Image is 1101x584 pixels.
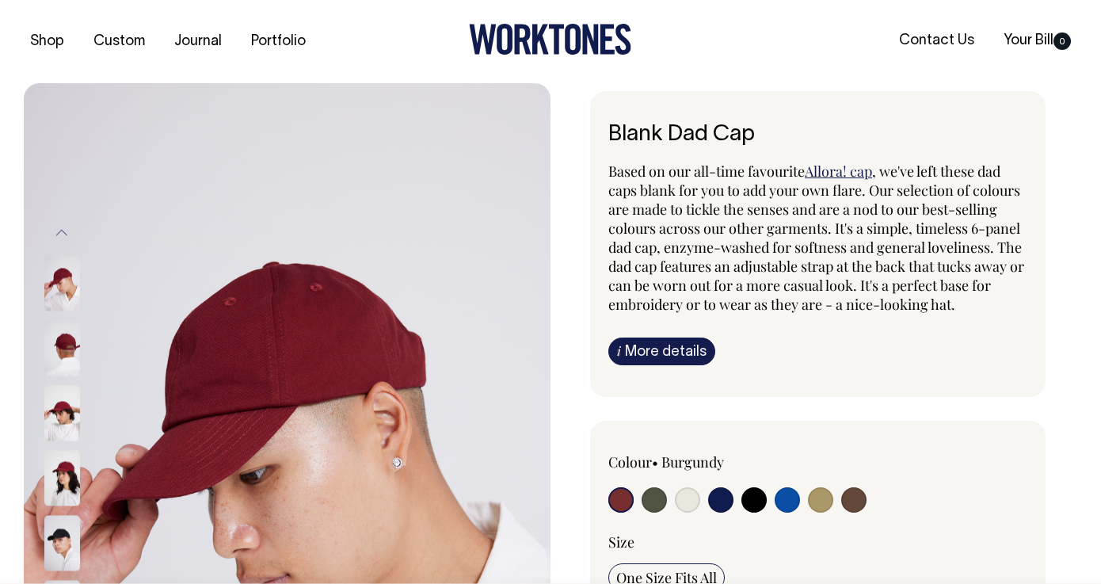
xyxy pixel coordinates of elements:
span: Based on our all-time favourite [608,162,805,181]
h6: Blank Dad Cap [608,123,1027,147]
span: 0 [1053,32,1071,50]
img: burgundy [44,385,80,441]
a: Custom [87,29,151,55]
div: Colour [608,452,776,471]
span: , we've left these dad caps blank for you to add your own flare. Our selection of colours are mad... [608,162,1024,314]
a: Portfolio [245,29,312,55]
button: Previous [50,216,74,251]
img: burgundy [44,450,80,506]
a: Contact Us [893,28,981,54]
span: • [652,452,658,471]
img: burgundy [44,320,80,376]
span: i [617,342,621,359]
a: iMore details [608,338,715,365]
a: Shop [24,29,70,55]
a: Your Bill0 [997,28,1077,54]
img: black [44,515,80,571]
label: Burgundy [661,452,724,471]
img: burgundy [44,255,80,311]
div: Size [608,532,1027,552]
a: Journal [168,29,228,55]
a: Allora! cap [805,162,872,181]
